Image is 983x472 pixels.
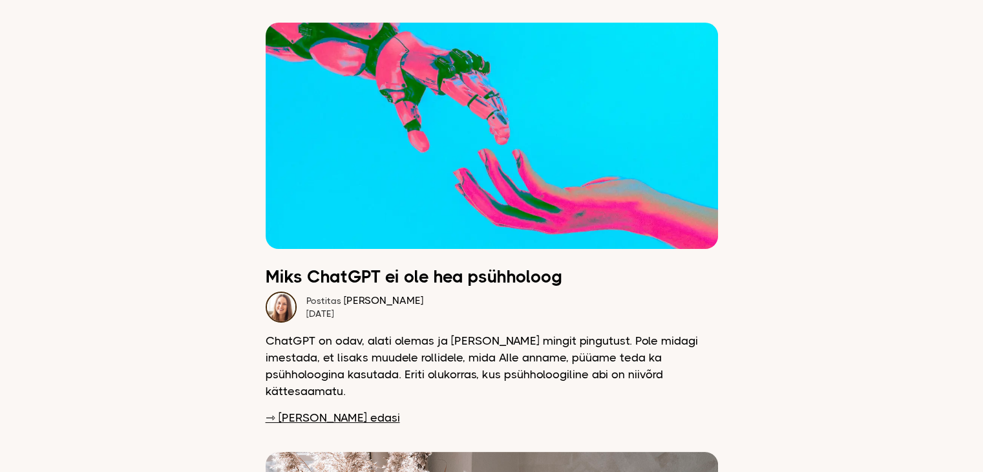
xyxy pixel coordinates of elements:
[306,294,423,307] div: [PERSON_NAME]
[266,292,297,323] img: Dagmar naeratamas
[266,268,718,285] h2: Miks ChatGPT ei ole hea psühholoog
[266,332,718,400] p: ChatGPT on odav, alati olemas ja [PERSON_NAME] mingit pingutust. Pole midagi imestada, et lisaks ...
[266,23,718,249] img: Inimese ja roboti käsi kokku puutumas
[266,409,400,426] a: ⇾ [PERSON_NAME] edasi
[306,307,423,320] div: [DATE]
